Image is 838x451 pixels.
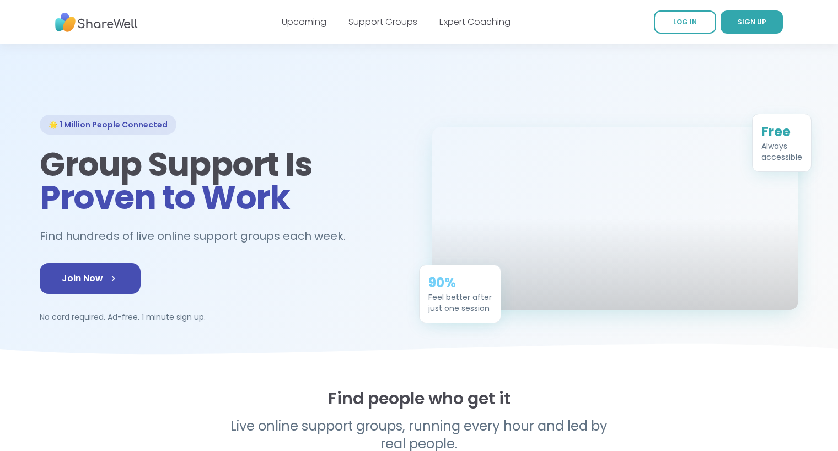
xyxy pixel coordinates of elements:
a: SIGN UP [721,10,783,34]
a: LOG IN [654,10,716,34]
a: Upcoming [282,15,326,28]
a: Join Now [40,263,141,294]
div: Always accessible [761,141,802,163]
img: ShareWell Nav Logo [55,7,138,37]
h2: Find people who get it [40,389,798,409]
div: Free [761,123,802,141]
div: 🌟 1 Million People Connected [40,115,176,135]
h1: Group Support Is [40,148,406,214]
p: No card required. Ad-free. 1 minute sign up. [40,312,406,323]
a: Expert Coaching [439,15,511,28]
div: 90% [428,274,492,292]
span: Join Now [62,272,119,285]
h2: Find hundreds of live online support groups each week. [40,227,357,245]
span: Proven to Work [40,174,289,221]
span: LOG IN [673,17,697,26]
div: Feel better after just one session [428,292,492,314]
span: SIGN UP [738,17,766,26]
a: Support Groups [348,15,417,28]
